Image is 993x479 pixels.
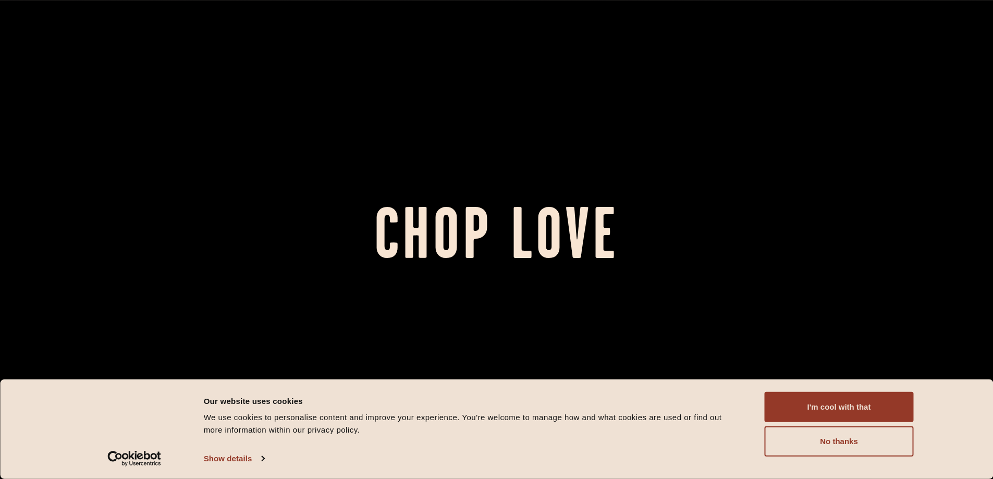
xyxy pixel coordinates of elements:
[204,395,741,407] div: Our website uses cookies
[765,392,914,422] button: I'm cool with that
[765,426,914,457] button: No thanks
[204,411,741,436] div: We use cookies to personalise content and improve your experience. You're welcome to manage how a...
[89,451,180,466] a: Usercentrics Cookiebot - opens in a new window
[204,451,264,466] a: Show details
